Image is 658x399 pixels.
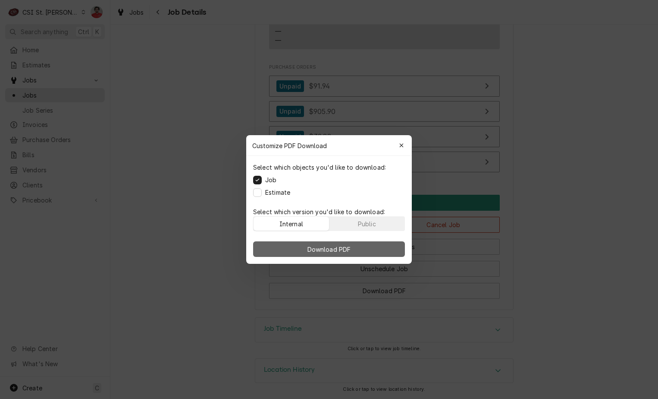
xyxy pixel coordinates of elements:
button: Download PDF [253,241,405,257]
p: Select which version you'd like to download: [253,207,405,216]
span: Download PDF [306,245,353,254]
div: Public [358,219,376,228]
label: Job [265,175,276,184]
label: Estimate [265,188,290,197]
p: Select which objects you'd like to download: [253,163,386,172]
div: Internal [279,219,303,228]
div: Customize PDF Download [246,135,412,156]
